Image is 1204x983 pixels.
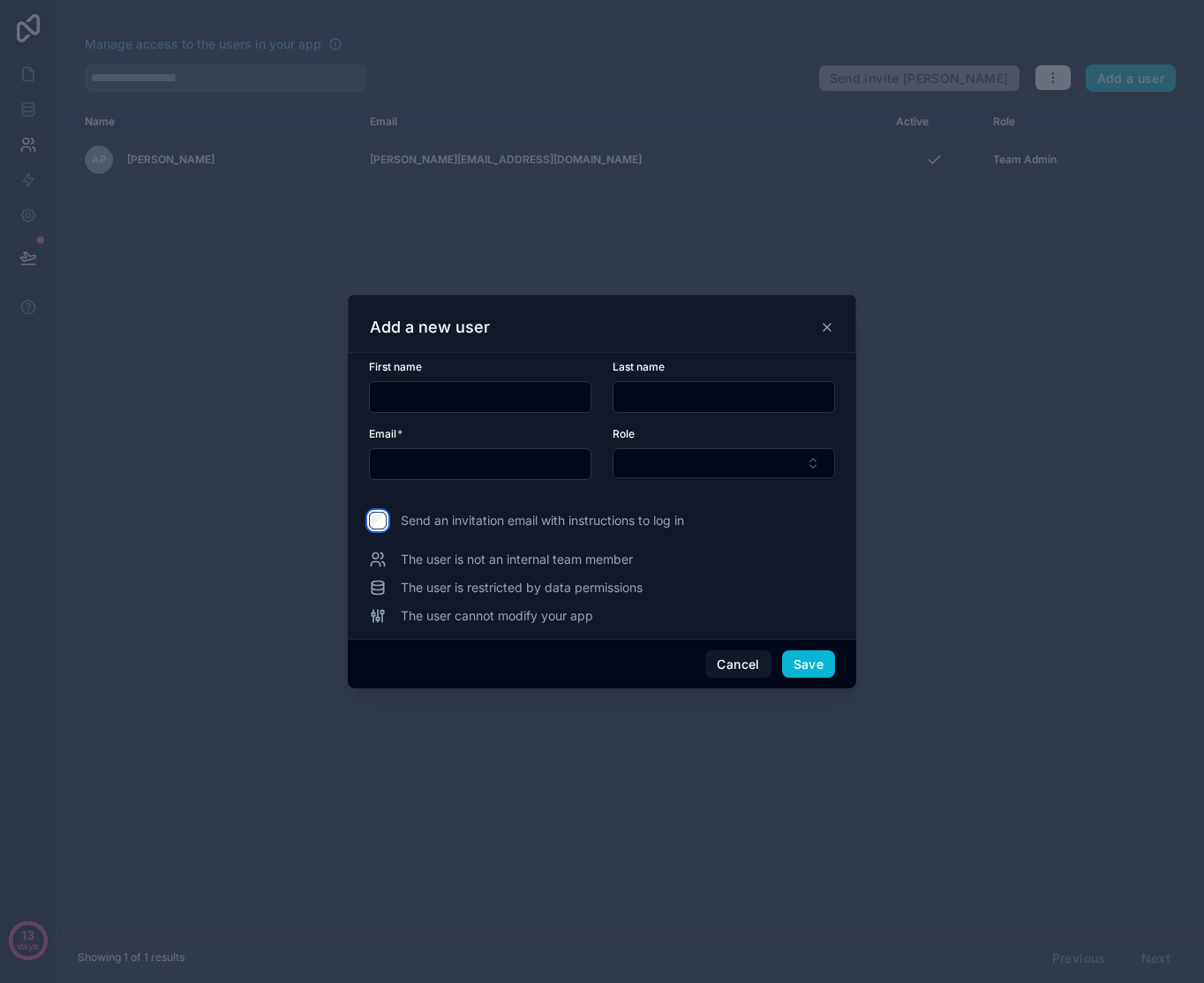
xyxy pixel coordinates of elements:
span: Role [613,427,635,440]
button: Save [782,650,835,679]
input: Send an invitation email with instructions to log in [369,512,387,529]
button: Cancel [705,650,771,679]
span: The user is not an internal team member [401,551,633,568]
span: The user cannot modify your app [401,607,593,625]
span: Send an invitation email with instructions to log in [401,512,684,529]
span: First name [369,360,422,373]
button: Select Button [613,448,835,478]
span: Last name [613,360,665,373]
span: Email [369,427,396,440]
h3: Add a new user [370,317,490,338]
span: The user is restricted by data permissions [401,579,643,597]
